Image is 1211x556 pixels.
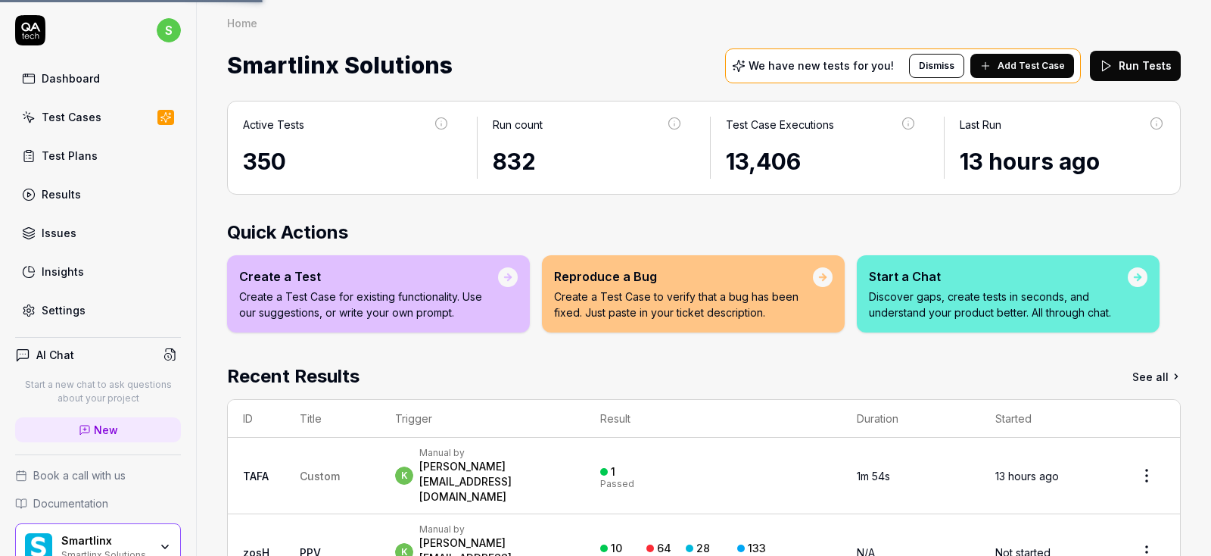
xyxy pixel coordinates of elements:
[726,117,834,133] div: Test Case Executions
[842,400,979,438] th: Duration
[42,186,81,202] div: Results
[36,347,74,363] h4: AI Chat
[42,225,76,241] div: Issues
[239,267,498,286] div: Create a Test
[227,45,453,86] span: Smartlinx Solutions
[1132,363,1181,390] a: See all
[15,378,181,405] p: Start a new chat to ask questions about your project
[42,109,101,125] div: Test Cases
[696,542,710,555] div: 28
[600,479,634,489] div: Passed
[285,400,380,438] th: Title
[998,59,1065,73] span: Add Test Case
[1090,51,1181,81] button: Run Tests
[42,70,100,86] div: Dashboard
[748,542,766,555] div: 133
[15,417,181,442] a: New
[960,117,1001,133] div: Last Run
[909,54,964,78] button: Dismiss
[15,295,181,325] a: Settings
[554,289,813,320] p: Create a Test Case to verify that a bug has been fixed. Just paste in your ticket description.
[493,145,683,179] div: 832
[15,495,181,511] a: Documentation
[15,257,181,286] a: Insights
[227,363,360,390] h2: Recent Results
[869,267,1128,286] div: Start a Chat
[960,148,1100,175] time: 13 hours ago
[726,145,917,179] div: 13,406
[493,117,543,133] div: Run count
[227,15,257,30] div: Home
[419,459,570,504] div: [PERSON_NAME][EMAIL_ADDRESS][DOMAIN_NAME]
[869,289,1128,320] p: Discover gaps, create tests in seconds, and understand your product better. All through chat.
[227,219,1181,246] h2: Quick Actions
[243,470,269,483] a: TAFA
[15,141,181,170] a: Test Plans
[554,267,813,286] div: Reproduce a Bug
[419,523,570,536] div: Manual by
[61,534,149,548] div: Smartlinx
[243,117,304,133] div: Active Tests
[857,470,890,483] time: 1m 54s
[157,15,181,45] button: s
[380,400,585,438] th: Trigger
[419,447,570,459] div: Manual by
[243,145,450,179] div: 350
[15,102,181,132] a: Test Cases
[15,64,181,93] a: Dashboard
[42,148,98,164] div: Test Plans
[239,289,498,320] p: Create a Test Case for existing functionality. Use our suggestions, or write your own prompt.
[94,422,118,438] span: New
[395,467,413,485] span: k
[611,542,622,555] div: 10
[33,495,108,511] span: Documentation
[300,470,340,483] span: Custom
[15,218,181,248] a: Issues
[980,400,1113,438] th: Started
[228,400,285,438] th: ID
[42,264,84,280] div: Insights
[15,180,181,209] a: Results
[995,470,1059,483] time: 13 hours ago
[657,542,671,555] div: 64
[611,465,615,479] div: 1
[157,18,181,42] span: s
[585,400,842,438] th: Result
[970,54,1074,78] button: Add Test Case
[15,467,181,483] a: Book a call with us
[33,467,126,483] span: Book a call with us
[42,302,86,318] div: Settings
[749,61,894,71] p: We have new tests for you!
